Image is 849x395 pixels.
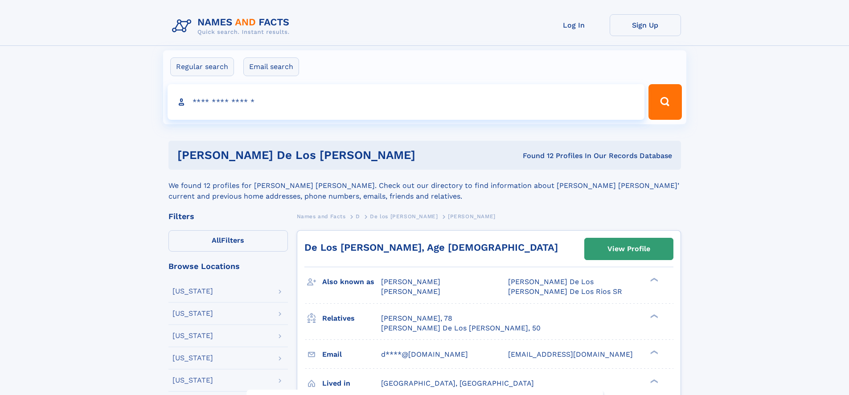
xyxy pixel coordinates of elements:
[172,310,213,317] div: [US_STATE]
[356,211,360,222] a: D
[243,57,299,76] label: Email search
[172,288,213,295] div: [US_STATE]
[648,313,659,319] div: ❯
[170,57,234,76] label: Regular search
[381,277,440,286] span: [PERSON_NAME]
[508,287,622,296] span: [PERSON_NAME] De Los Rios SR
[648,84,681,120] button: Search Button
[322,274,381,289] h3: Also known as
[585,238,673,260] a: View Profile
[356,213,360,220] span: D
[322,311,381,326] h3: Relatives
[538,14,610,36] a: Log In
[322,347,381,362] h3: Email
[508,350,633,358] span: [EMAIL_ADDRESS][DOMAIN_NAME]
[322,376,381,391] h3: Lived in
[370,213,438,220] span: De los [PERSON_NAME]
[168,84,645,120] input: search input
[648,349,659,355] div: ❯
[168,170,681,202] div: We found 12 profiles for [PERSON_NAME] [PERSON_NAME]. Check out our directory to find information...
[381,287,440,296] span: [PERSON_NAME]
[168,14,297,38] img: Logo Names and Facts
[648,378,659,384] div: ❯
[648,277,659,283] div: ❯
[172,332,213,339] div: [US_STATE]
[172,377,213,384] div: [US_STATE]
[610,14,681,36] a: Sign Up
[469,151,672,161] div: Found 12 Profiles In Our Records Database
[177,150,469,161] h1: [PERSON_NAME] de los [PERSON_NAME]
[370,211,438,222] a: De los [PERSON_NAME]
[297,211,346,222] a: Names and Facts
[381,314,452,323] a: [PERSON_NAME], 78
[381,379,534,387] span: [GEOGRAPHIC_DATA], [GEOGRAPHIC_DATA]
[172,354,213,362] div: [US_STATE]
[168,230,288,252] label: Filters
[607,239,650,259] div: View Profile
[212,236,221,244] span: All
[448,213,496,220] span: [PERSON_NAME]
[508,277,594,286] span: [PERSON_NAME] De Los
[168,262,288,270] div: Browse Locations
[304,242,558,253] a: De Los [PERSON_NAME], Age [DEMOGRAPHIC_DATA]
[168,212,288,220] div: Filters
[381,323,541,333] a: [PERSON_NAME] De Los [PERSON_NAME], 50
